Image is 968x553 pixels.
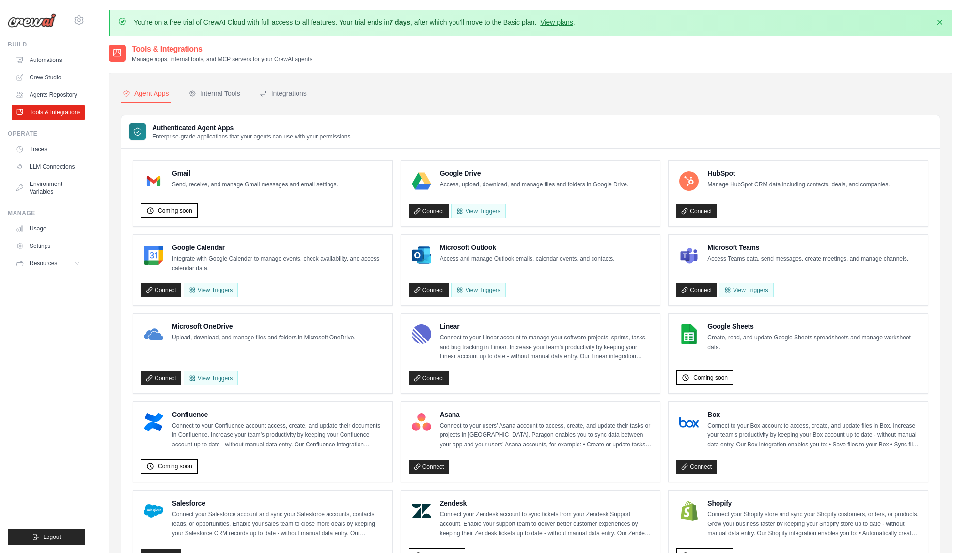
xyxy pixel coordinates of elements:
p: Connect to your Linear account to manage your software projects, sprints, tasks, and bug tracking... [440,333,653,362]
h4: Microsoft Outlook [440,243,615,252]
img: Linear Logo [412,324,431,344]
img: HubSpot Logo [679,171,699,191]
p: Manage HubSpot CRM data including contacts, deals, and companies. [707,180,890,190]
img: Zendesk Logo [412,501,431,521]
h3: Authenticated Agent Apps [152,123,351,133]
p: Access and manage Outlook emails, calendar events, and contacts. [440,254,615,264]
div: Agent Apps [123,89,169,98]
img: Salesforce Logo [144,501,163,521]
button: Integrations [258,85,309,103]
img: Gmail Logo [144,171,163,191]
p: Connect your Zendesk account to sync tickets from your Zendesk Support account. Enable your suppo... [440,510,653,538]
img: Asana Logo [412,413,431,432]
img: Google Calendar Logo [144,246,163,265]
button: Resources [12,256,85,271]
h2: Tools & Integrations [132,44,312,55]
img: Microsoft OneDrive Logo [144,324,163,344]
a: Tools & Integrations [12,105,85,120]
p: Access, upload, download, and manage files and folders in Google Drive. [440,180,629,190]
div: Integrations [260,89,307,98]
a: Connect [409,283,449,297]
button: View Triggers [184,283,238,297]
p: Integrate with Google Calendar to manage events, check availability, and access calendar data. [172,254,385,273]
span: Resources [30,260,57,267]
div: Build [8,41,85,48]
: View Triggers [719,283,773,297]
a: Usage [12,221,85,236]
span: Coming soon [158,207,192,215]
h4: Google Drive [440,169,629,178]
span: Logout [43,533,61,541]
span: Coming soon [158,462,192,470]
: View Triggers [184,371,238,385]
p: Connect to your users’ Asana account to access, create, and update their tasks or projects in [GE... [440,421,653,450]
strong: 7 days [389,18,410,26]
img: Shopify Logo [679,501,699,521]
p: Enterprise-grade applications that your agents can use with your permissions [152,133,351,140]
a: Settings [12,238,85,254]
img: Box Logo [679,413,699,432]
a: Connect [409,204,449,218]
h4: Google Calendar [172,243,385,252]
h4: Microsoft Teams [707,243,908,252]
div: Manage [8,209,85,217]
img: Logo [8,13,56,28]
p: Connect your Shopify store and sync your Shopify customers, orders, or products. Grow your busine... [707,510,920,538]
p: Create, read, and update Google Sheets spreadsheets and manage worksheet data. [707,333,920,352]
: View Triggers [451,283,505,297]
a: Connect [409,371,449,385]
button: Internal Tools [187,85,242,103]
h4: Confluence [172,410,385,419]
p: Connect to your Confluence account access, create, and update their documents in Confluence. Incr... [172,421,385,450]
button: Agent Apps [121,85,171,103]
: View Triggers [451,204,505,218]
a: Crew Studio [12,70,85,85]
div: Operate [8,130,85,138]
a: View plans [540,18,573,26]
img: Microsoft Teams Logo [679,246,699,265]
a: Automations [12,52,85,68]
button: Logout [8,529,85,545]
h4: Asana [440,410,653,419]
p: Connect your Salesforce account and sync your Salesforce accounts, contacts, leads, or opportunit... [172,510,385,538]
a: Connect [676,283,717,297]
div: Internal Tools [188,89,240,98]
img: Confluence Logo [144,413,163,432]
h4: Zendesk [440,498,653,508]
p: Manage apps, internal tools, and MCP servers for your CrewAI agents [132,55,312,63]
a: Traces [12,141,85,157]
h4: Google Sheets [707,322,920,331]
a: Connect [676,204,717,218]
p: Access Teams data, send messages, create meetings, and manage channels. [707,254,908,264]
img: Microsoft Outlook Logo [412,246,431,265]
a: Agents Repository [12,87,85,103]
a: Environment Variables [12,176,85,200]
h4: Box [707,410,920,419]
h4: HubSpot [707,169,890,178]
h4: Linear [440,322,653,331]
h4: Shopify [707,498,920,508]
p: You're on a free trial of CrewAI Cloud with full access to all features. Your trial ends in , aft... [134,17,575,27]
h4: Microsoft OneDrive [172,322,356,331]
img: Google Drive Logo [412,171,431,191]
img: Google Sheets Logo [679,324,699,344]
a: LLM Connections [12,159,85,174]
p: Send, receive, and manage Gmail messages and email settings. [172,180,338,190]
a: Connect [141,371,181,385]
h4: Gmail [172,169,338,178]
p: Upload, download, and manage files and folders in Microsoft OneDrive. [172,333,356,343]
a: Connect [409,460,449,474]
span: Coming soon [693,374,728,382]
a: Connect [676,460,717,474]
h4: Salesforce [172,498,385,508]
p: Connect to your Box account to access, create, and update files in Box. Increase your team’s prod... [707,421,920,450]
a: Connect [141,283,181,297]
